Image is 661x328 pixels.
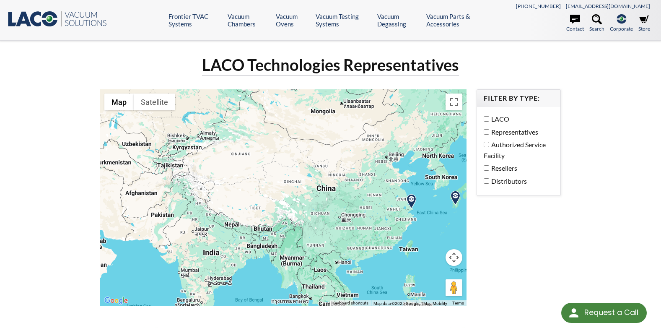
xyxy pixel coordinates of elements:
[484,163,549,174] label: Resellers
[638,14,650,33] a: Store
[589,14,604,33] a: Search
[104,94,134,110] button: Show street map
[484,139,549,161] label: Authorized Service Facility
[484,176,549,187] label: Distributors
[332,300,368,306] button: Keyboard shortcuts
[446,279,462,296] button: Drag Pegman onto the map to open Street View
[102,295,130,306] img: Google
[561,303,647,323] div: Request a Call
[102,295,130,306] a: Open this area in Google Maps (opens a new window)
[610,25,633,33] span: Corporate
[516,3,561,9] a: [PHONE_NUMBER]
[276,13,309,28] a: Vacuum Ovens
[373,301,447,306] span: Map data ©2025 Google, TMap Mobility
[168,13,221,28] a: Frontier TVAC Systems
[484,116,489,122] input: LACO
[446,94,462,110] button: Toggle fullscreen view
[228,13,270,28] a: Vacuum Chambers
[484,127,549,138] label: Representatives
[134,94,175,110] button: Show satellite imagery
[566,3,650,9] a: [EMAIL_ADDRESS][DOMAIN_NAME]
[446,249,462,266] button: Map camera controls
[484,129,489,135] input: Representatives
[484,114,549,125] label: LACO
[316,13,371,28] a: Vacuum Testing Systems
[484,142,489,147] input: Authorized Service Facility
[484,165,489,171] input: Resellers
[566,14,584,33] a: Contact
[377,13,420,28] a: Vacuum Degassing
[452,301,464,305] a: Terms (opens in new tab)
[426,13,490,28] a: Vacuum Parts & Accessories
[584,303,638,322] div: Request a Call
[484,178,489,184] input: Distributors
[202,55,459,76] h1: LACO Technologies Representatives
[484,94,553,103] h4: Filter by Type:
[567,306,581,320] img: round button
